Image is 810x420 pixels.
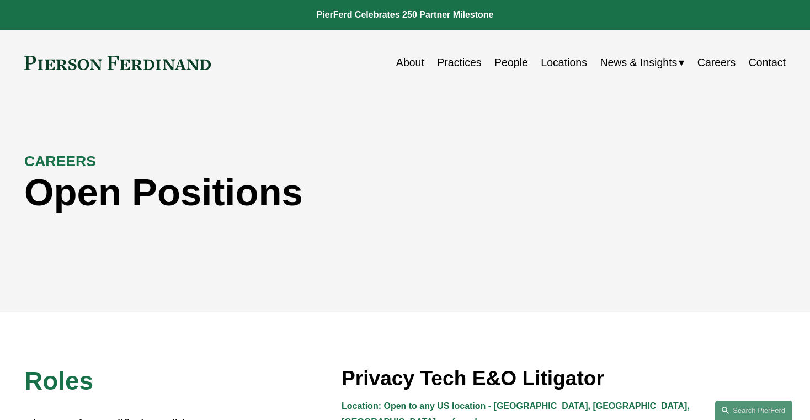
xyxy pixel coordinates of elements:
[494,52,528,73] a: People
[749,52,786,73] a: Contact
[342,366,786,391] h3: Privacy Tech E&O Litigator
[396,52,424,73] a: About
[697,52,736,73] a: Careers
[541,52,587,73] a: Locations
[24,153,96,169] strong: CAREERS
[24,366,93,395] span: Roles
[24,171,595,215] h1: Open Positions
[715,401,792,420] a: Search this site
[600,52,684,73] a: folder dropdown
[437,52,481,73] a: Practices
[600,53,677,72] span: News & Insights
